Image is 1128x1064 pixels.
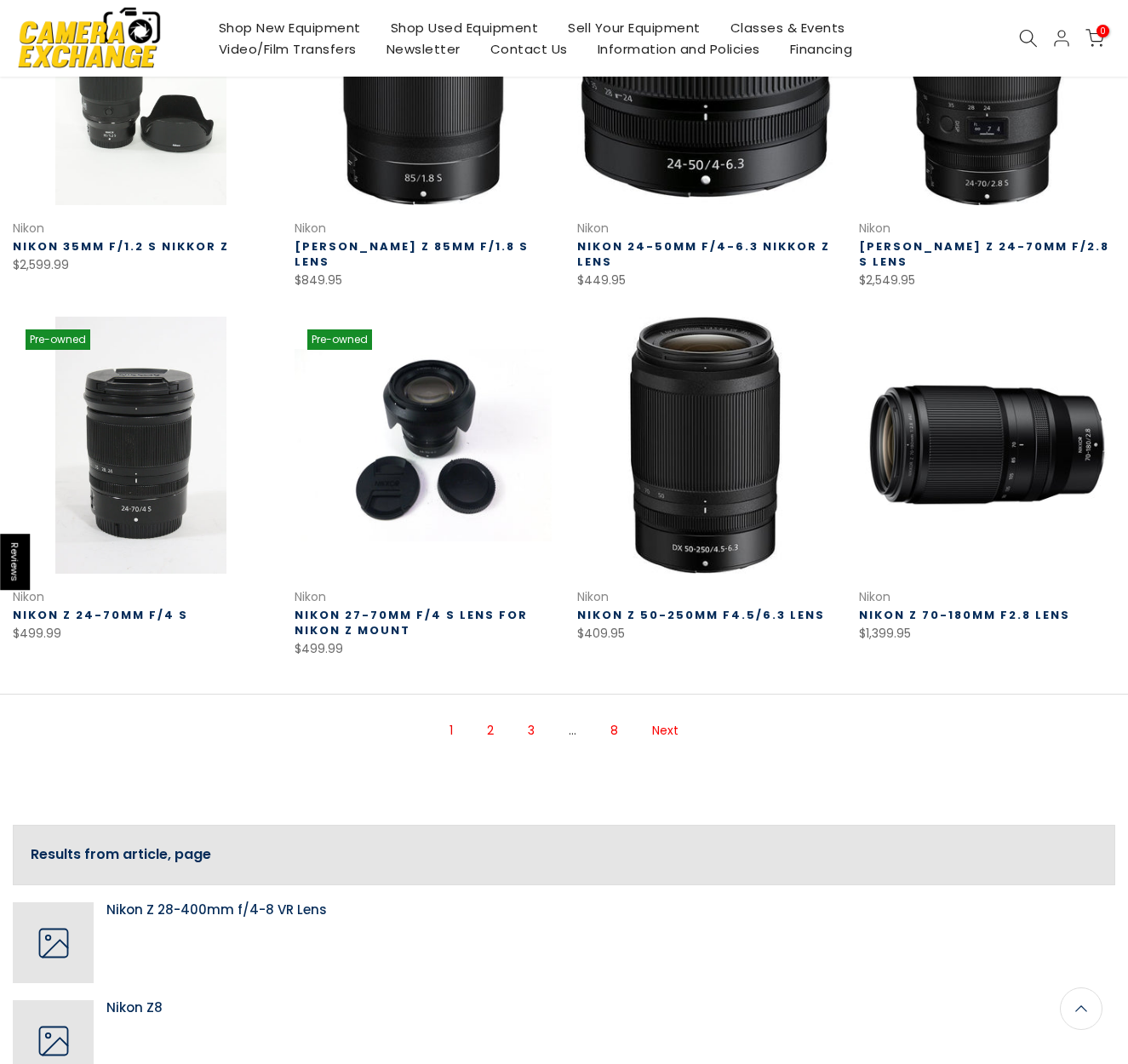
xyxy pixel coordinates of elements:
a: Nikon 27-70mm F/4 S Lens for Nikon Z Mount [295,607,528,638]
a: Newsletter [371,38,475,60]
a: Back to the top [1060,987,1102,1030]
div: $2,599.99 [13,255,269,276]
a: Nikon Z 50-250mm F4.5/6.3 Lens [577,607,825,623]
a: 0 [1085,29,1104,48]
a: Nikon [295,220,326,237]
span: Page 1 [441,716,461,746]
a: Page 2 [478,716,502,746]
a: Nikon Z 24-70mm f/4 S [13,607,188,623]
a: Shop New Equipment [203,17,375,38]
a: Financing [775,38,867,60]
div: $2,549.95 [859,270,1115,291]
div: $849.95 [295,270,551,291]
a: Nikon Z8 [106,1000,163,1016]
a: Nikon 35mm f/1.2 S Nikkor Z [13,238,229,255]
span: 0 [1097,25,1109,37]
a: Nikon Z 70-180mm F2.8 Lens [859,607,1070,623]
div: $409.95 [577,623,833,644]
a: Nikon [577,588,609,605]
a: Page 8 [602,716,627,746]
a: Page 3 [519,716,543,746]
a: Information and Policies [582,38,775,60]
div: $499.99 [295,638,551,660]
div: $499.99 [13,623,269,644]
a: Nikon Z 28-400mm f/4-8 VR Lens [106,902,327,918]
a: [PERSON_NAME] Z 24-70mm F/2.8 S Lens [859,238,1109,270]
a: Nikon [295,588,326,605]
div: $1,399.95 [859,623,1115,644]
a: Contact Us [475,38,582,60]
div: $449.95 [577,270,833,291]
a: [PERSON_NAME] Z 85mm F/1.8 S Lens [295,238,529,270]
a: Next [644,716,687,746]
div: Results from article, page [13,825,1115,885]
a: Video/Film Transfers [203,38,371,60]
a: Nikon 24-50mm f/4-6.3 NIKKOR Z Lens [577,238,830,270]
a: Shop Used Equipment [375,17,553,38]
a: Sell Your Equipment [553,17,716,38]
a: Nikon [859,588,890,605]
a: Nikon [13,220,44,237]
a: Nikon [13,588,44,605]
a: Nikon [859,220,890,237]
a: Nikon [577,220,609,237]
a: Classes & Events [715,17,860,38]
span: … [560,716,585,746]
